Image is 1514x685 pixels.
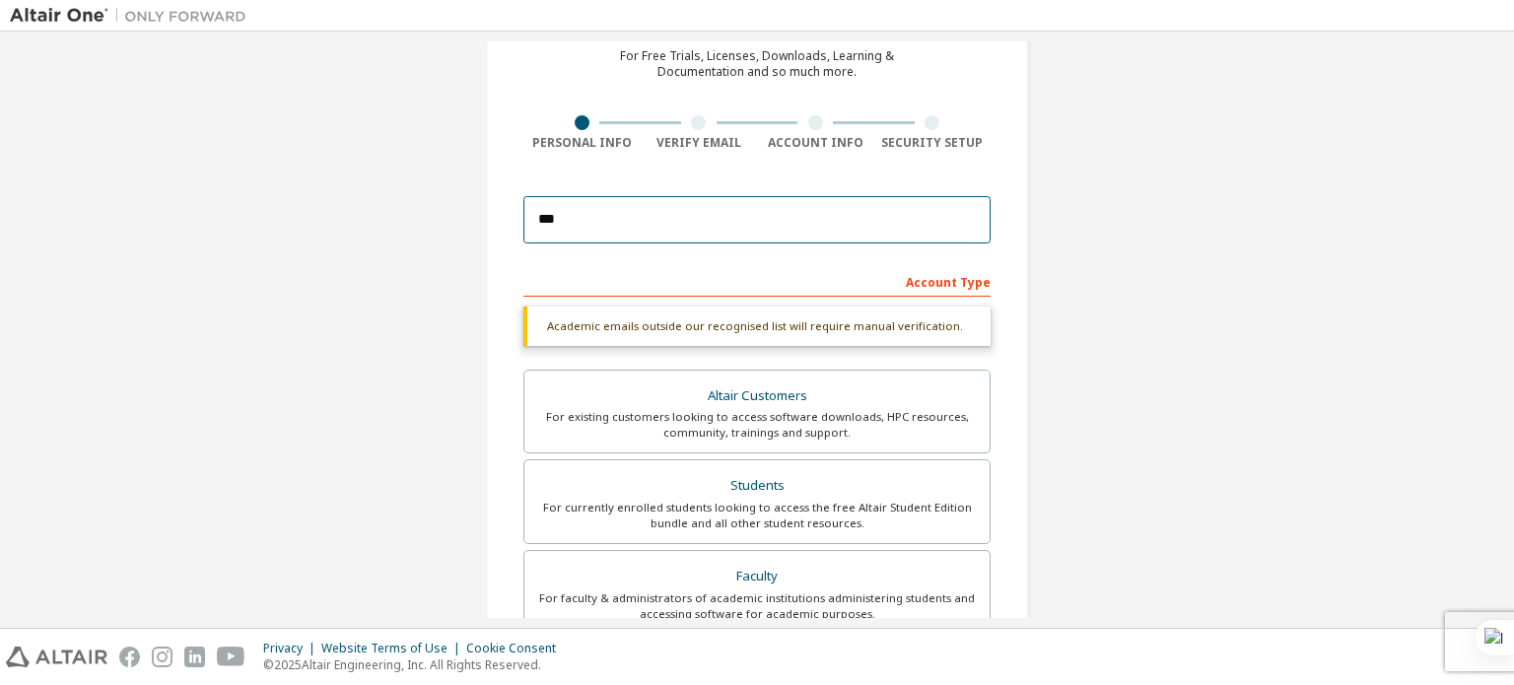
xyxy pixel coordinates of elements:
[263,641,321,656] div: Privacy
[536,563,978,590] div: Faculty
[757,135,874,151] div: Account Info
[523,135,641,151] div: Personal Info
[321,641,466,656] div: Website Terms of Use
[466,641,568,656] div: Cookie Consent
[184,647,205,667] img: linkedin.svg
[523,265,991,297] div: Account Type
[536,472,978,500] div: Students
[152,647,172,667] img: instagram.svg
[119,647,140,667] img: facebook.svg
[523,307,991,346] div: Academic emails outside our recognised list will require manual verification.
[620,48,894,80] div: For Free Trials, Licenses, Downloads, Learning & Documentation and so much more.
[874,135,992,151] div: Security Setup
[536,590,978,622] div: For faculty & administrators of academic institutions administering students and accessing softwa...
[536,382,978,410] div: Altair Customers
[641,135,758,151] div: Verify Email
[6,647,107,667] img: altair_logo.svg
[217,647,245,667] img: youtube.svg
[536,409,978,441] div: For existing customers looking to access software downloads, HPC resources, community, trainings ...
[10,6,256,26] img: Altair One
[263,656,568,673] p: © 2025 Altair Engineering, Inc. All Rights Reserved.
[536,500,978,531] div: For currently enrolled students looking to access the free Altair Student Edition bundle and all ...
